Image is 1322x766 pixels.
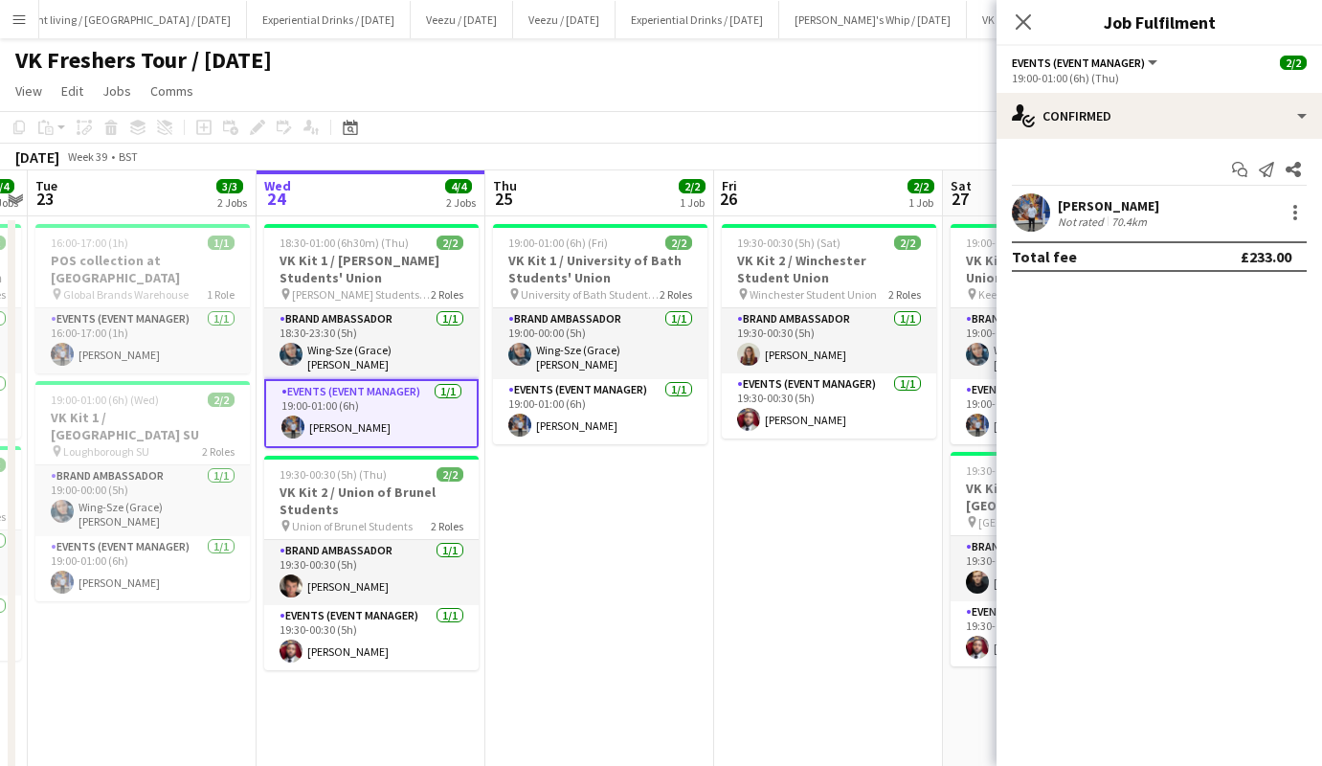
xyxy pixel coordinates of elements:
[217,195,247,210] div: 2 Jobs
[150,82,193,100] span: Comms
[264,224,479,448] app-job-card: 18:30-01:00 (6h30m) (Thu)2/2VK Kit 1 / [PERSON_NAME] Students' Union [PERSON_NAME] Students' Unio...
[493,379,707,444] app-card-role: Events (Event Manager)1/119:00-01:00 (6h)[PERSON_NAME]
[1241,247,1291,266] div: £233.00
[202,444,235,459] span: 2 Roles
[264,252,479,286] h3: VK Kit 1 / [PERSON_NAME] Students' Union
[35,409,250,443] h3: VK Kit 1 / [GEOGRAPHIC_DATA] SU
[264,177,291,194] span: Wed
[722,177,737,194] span: Fri
[660,287,692,302] span: 2 Roles
[264,456,479,670] app-job-card: 19:30-00:30 (5h) (Thu)2/2VK Kit 2 / Union of Brunel Students Union of Brunel Students2 RolesBrand...
[264,308,479,379] app-card-role: Brand Ambassador1/118:30-23:30 (5h)Wing-Sze (Grace) [PERSON_NAME]
[1012,56,1145,70] span: Events (Event Manager)
[95,79,139,103] a: Jobs
[437,236,463,250] span: 2/2
[15,147,59,167] div: [DATE]
[719,188,737,210] span: 26
[264,540,479,605] app-card-role: Brand Ambassador1/119:30-00:30 (5h)[PERSON_NAME]
[292,287,431,302] span: [PERSON_NAME] Students' Union
[1012,56,1160,70] button: Events (Event Manager)
[119,149,138,164] div: BST
[951,224,1165,444] app-job-card: 19:00-01:00 (6h) (Sun)2/2VK Kit 1 / Keele Student Union Keele Student Union2 RolesBrand Ambassado...
[208,236,235,250] span: 1/1
[722,252,936,286] h3: VK Kit 2 / Winchester Student Union
[54,79,91,103] a: Edit
[951,452,1165,666] app-job-card: 19:30-00:30 (5h) (Sun)2/2VK Kit 2 / [GEOGRAPHIC_DATA] [GEOGRAPHIC_DATA]2 RolesBrand Ambassador1/1...
[513,1,616,38] button: Veezu / [DATE]
[292,519,413,533] span: Union of Brunel Students
[967,1,1097,38] button: VK Daytime / [DATE]
[63,444,149,459] span: Loughborough SU
[948,188,972,210] span: 27
[1058,197,1159,214] div: [PERSON_NAME]
[680,195,705,210] div: 1 Job
[280,236,409,250] span: 18:30-01:00 (6h30m) (Thu)
[779,1,967,38] button: [PERSON_NAME]'s Whip / [DATE]
[616,1,779,38] button: Experiential Drinks / [DATE]
[264,605,479,670] app-card-role: Events (Event Manager)1/119:30-00:30 (5h)[PERSON_NAME]
[951,177,972,194] span: Sat
[1058,214,1108,229] div: Not rated
[35,252,250,286] h3: POS collection at [GEOGRAPHIC_DATA]
[61,82,83,100] span: Edit
[997,10,1322,34] h3: Job Fulfilment
[15,82,42,100] span: View
[908,195,933,210] div: 1 Job
[207,287,235,302] span: 1 Role
[143,79,201,103] a: Comms
[951,536,1165,601] app-card-role: Brand Ambassador1/119:30-00:30 (5h)[PERSON_NAME]
[261,188,291,210] span: 24
[894,236,921,250] span: 2/2
[445,179,472,193] span: 4/4
[978,515,1084,529] span: [GEOGRAPHIC_DATA]
[35,465,250,536] app-card-role: Brand Ambassador1/119:00-00:00 (5h)Wing-Sze (Grace) [PERSON_NAME]
[1108,214,1151,229] div: 70.4km
[8,79,50,103] a: View
[15,46,272,75] h1: VK Freshers Tour / [DATE]
[216,179,243,193] span: 3/3
[264,484,479,518] h3: VK Kit 2 / Union of Brunel Students
[1012,247,1077,266] div: Total fee
[208,393,235,407] span: 2/2
[737,236,840,250] span: 19:30-00:30 (5h) (Sat)
[521,287,660,302] span: University of Bath Students' Union
[437,467,463,482] span: 2/2
[665,236,692,250] span: 2/2
[63,287,189,302] span: Global Brands Warehouse
[264,379,479,448] app-card-role: Events (Event Manager)1/119:00-01:00 (6h)[PERSON_NAME]
[493,177,517,194] span: Thu
[247,1,411,38] button: Experiential Drinks / [DATE]
[951,252,1165,286] h3: VK Kit 1 / Keele Student Union
[722,308,936,373] app-card-role: Brand Ambassador1/119:30-00:30 (5h)[PERSON_NAME]
[493,224,707,444] app-job-card: 19:00-01:00 (6h) (Fri)2/2VK Kit 1 / University of Bath Students' Union University of Bath Student...
[966,463,1072,478] span: 19:30-00:30 (5h) (Sun)
[493,252,707,286] h3: VK Kit 1 / University of Bath Students' Union
[431,519,463,533] span: 2 Roles
[951,601,1165,666] app-card-role: Events (Event Manager)1/119:30-00:30 (5h)[PERSON_NAME]
[51,236,128,250] span: 16:00-17:00 (1h)
[35,224,250,373] app-job-card: 16:00-17:00 (1h)1/1POS collection at [GEOGRAPHIC_DATA] Global Brands Warehouse1 RoleEvents (Event...
[508,236,608,250] span: 19:00-01:00 (6h) (Fri)
[490,188,517,210] span: 25
[102,82,131,100] span: Jobs
[997,93,1322,139] div: Confirmed
[35,381,250,601] app-job-card: 19:00-01:00 (6h) (Wed)2/2VK Kit 1 / [GEOGRAPHIC_DATA] SU Loughborough SU2 RolesBrand Ambassador1/...
[33,188,57,210] span: 23
[978,287,1078,302] span: Keele Student Union
[750,287,877,302] span: Winchester Student Union
[951,480,1165,514] h3: VK Kit 2 / [GEOGRAPHIC_DATA]
[446,195,476,210] div: 2 Jobs
[888,287,921,302] span: 2 Roles
[722,224,936,439] app-job-card: 19:30-00:30 (5h) (Sat)2/2VK Kit 2 / Winchester Student Union Winchester Student Union2 RolesBrand...
[35,177,57,194] span: Tue
[1280,56,1307,70] span: 2/2
[907,179,934,193] span: 2/2
[679,179,706,193] span: 2/2
[951,308,1165,379] app-card-role: Brand Ambassador1/119:00-00:00 (5h)Wing-Sze (Grace) [PERSON_NAME]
